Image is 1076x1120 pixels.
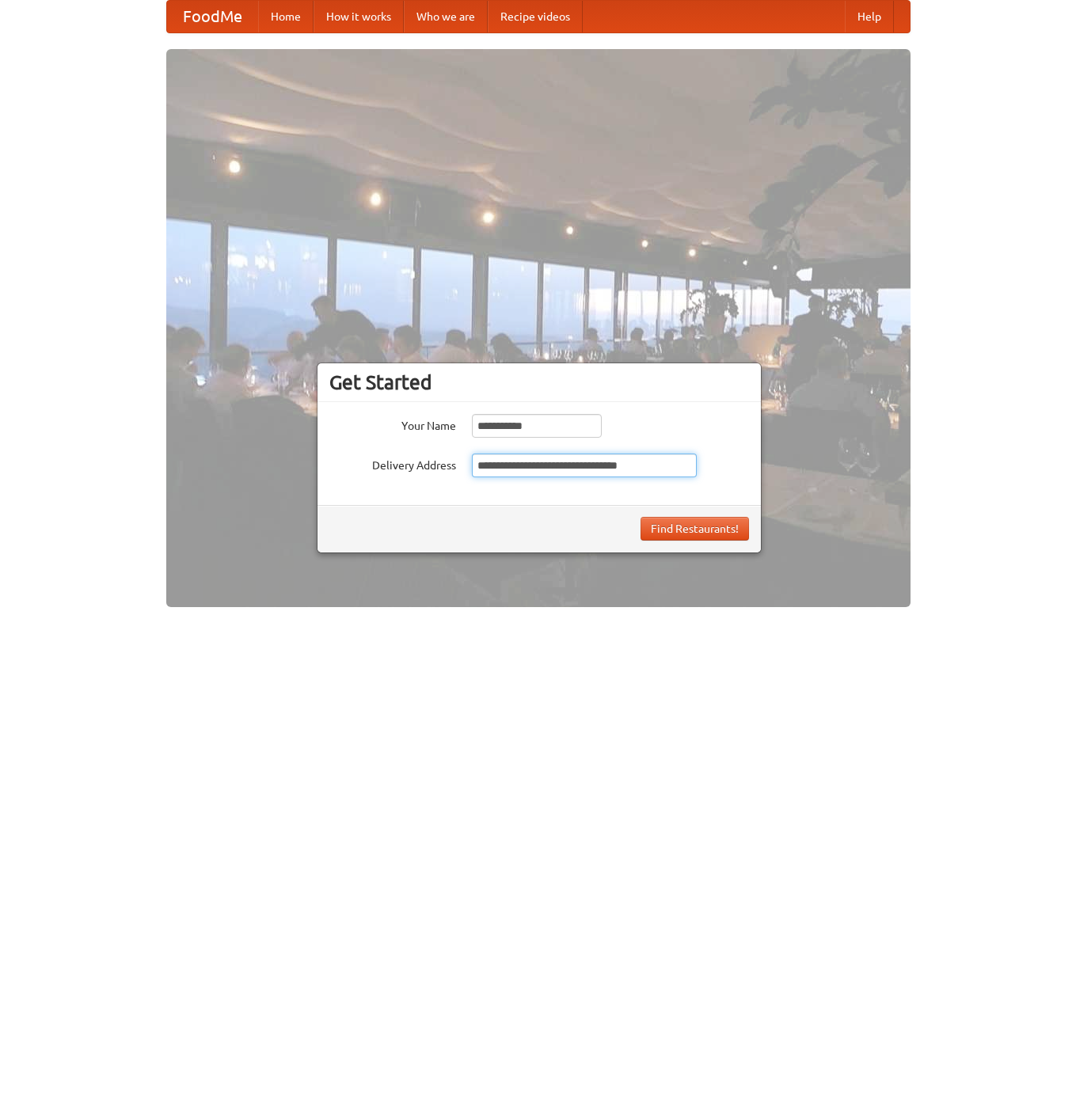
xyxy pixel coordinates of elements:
a: Home [258,1,314,32]
a: Recipe videos [488,1,583,32]
button: Find Restaurants! [641,517,749,541]
a: Help [845,1,894,32]
a: How it works [314,1,404,32]
label: Your Name [329,414,456,434]
h3: Get Started [329,370,749,394]
a: FoodMe [167,1,258,32]
label: Delivery Address [329,454,456,473]
a: Who we are [404,1,488,32]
